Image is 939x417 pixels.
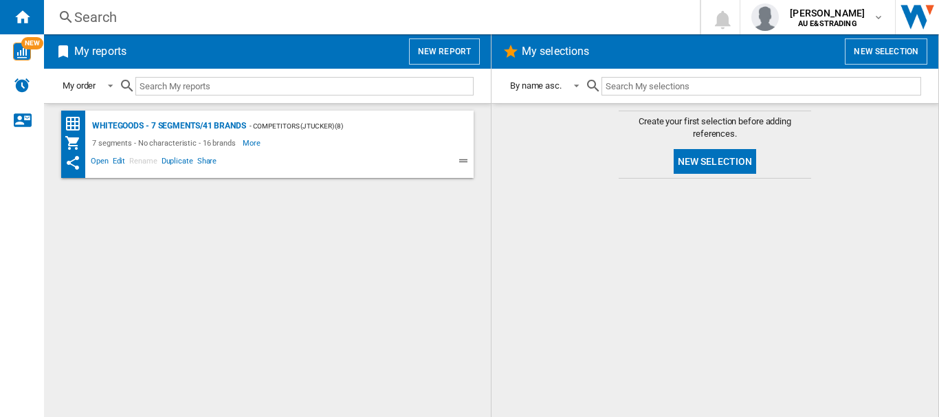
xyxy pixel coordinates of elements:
[127,155,159,171] span: Rename
[135,77,474,95] input: Search My reports
[619,115,811,140] span: Create your first selection before adding references.
[519,38,592,65] h2: My selections
[751,3,779,31] img: profile.jpg
[63,80,96,91] div: My order
[89,155,111,171] span: Open
[74,8,664,27] div: Search
[89,135,243,151] div: 7 segments - No characteristic - 16 brands
[65,155,81,171] ng-md-icon: This report has been shared with you
[65,115,89,133] div: Price Matrix
[195,155,219,171] span: Share
[246,117,446,135] div: - Competitors (jtucker) (8)
[159,155,195,171] span: Duplicate
[71,38,129,65] h2: My reports
[845,38,927,65] button: New selection
[409,38,480,65] button: New report
[510,80,562,91] div: By name asc.
[111,155,128,171] span: Edit
[243,135,263,151] span: More
[21,37,43,49] span: NEW
[601,77,921,95] input: Search My selections
[89,117,246,135] div: WHITEGOODS - 7 segments/41 brands
[14,77,30,93] img: alerts-logo.svg
[790,6,865,20] span: [PERSON_NAME]
[798,19,857,28] b: AU E&STRADING
[65,135,89,151] div: My Assortment
[674,149,757,174] button: New selection
[13,43,31,60] img: wise-card.svg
